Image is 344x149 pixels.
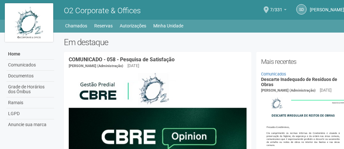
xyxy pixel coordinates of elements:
[65,21,87,30] a: Chamados
[64,6,141,15] span: O2 Corporate & Offices
[94,21,113,30] a: Reservas
[6,60,54,71] a: Comunicados
[153,21,183,30] a: Minha Unidade
[69,56,175,63] a: COMUNICADO - 058 - Pesquisa de Satisfação
[261,88,316,93] span: [PERSON_NAME] (Administração)
[320,87,331,93] div: [DATE]
[261,77,337,87] a: Descarte Inadequado de Resíduos de Obras
[270,8,287,13] a: 7/331
[296,4,307,15] a: Sd
[127,63,139,69] div: [DATE]
[6,119,54,130] a: Anuncie sua marca
[6,49,54,60] a: Home
[120,21,146,30] a: Autorizações
[6,82,54,97] a: Grade de Horários dos Ônibus
[6,108,54,119] a: LGPD
[69,64,123,68] span: [PERSON_NAME] (Administração)
[6,97,54,108] a: Ramais
[261,72,286,76] a: Comunicados
[5,3,53,42] img: logo.jpg
[6,71,54,82] a: Documentos
[270,1,282,12] span: 7/331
